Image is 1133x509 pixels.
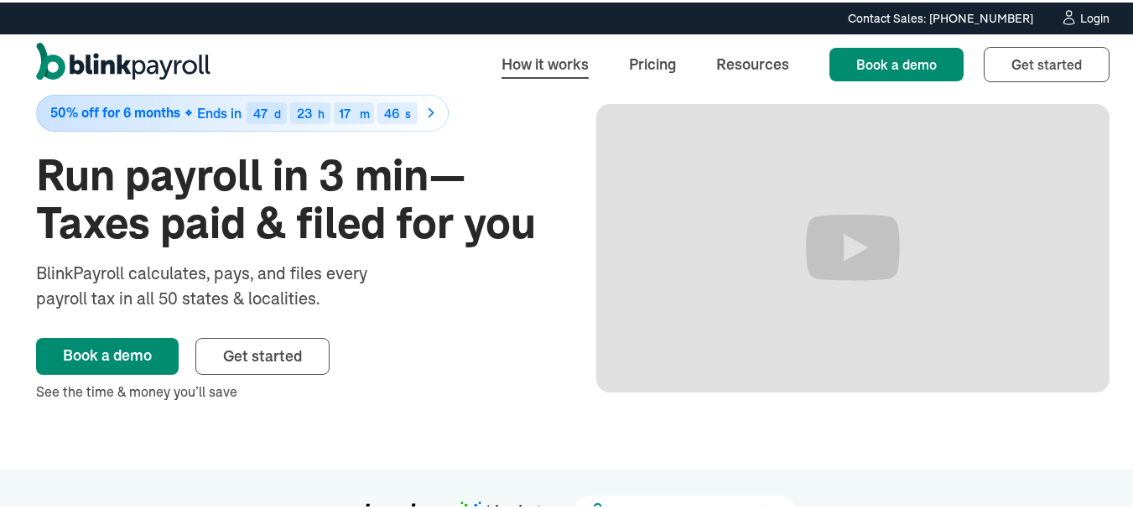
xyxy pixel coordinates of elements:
[36,335,179,372] a: Book a demo
[405,106,411,117] div: s
[50,103,180,117] span: 50% off for 6 months
[195,335,330,372] a: Get started
[856,54,937,70] span: Book a demo
[984,44,1110,80] a: Get started
[223,344,302,363] span: Get started
[616,44,689,80] a: Pricing
[339,102,351,119] span: 17
[1080,10,1110,22] div: Login
[848,8,1033,25] div: Contact Sales: [PHONE_NUMBER]
[36,379,549,399] div: See the time & money you’ll save
[253,102,268,119] span: 47
[829,45,964,79] a: Book a demo
[488,44,602,80] a: How it works
[703,44,803,80] a: Resources
[318,106,325,117] div: h
[274,106,281,117] div: d
[384,102,399,119] span: 46
[596,101,1110,390] iframe: Run Payroll in 3 min with BlinkPayroll
[36,92,549,129] a: 50% off for 6 monthsEnds in47d23h17m46s
[197,102,242,119] span: Ends in
[36,149,549,245] h1: Run payroll in 3 min—Taxes paid & filed for you
[1011,54,1082,70] span: Get started
[297,102,312,119] span: 23
[36,258,412,309] div: BlinkPayroll calculates, pays, and files every payroll tax in all 50 states & localities.
[360,106,370,117] div: m
[36,40,210,84] a: home
[1060,7,1110,25] a: Login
